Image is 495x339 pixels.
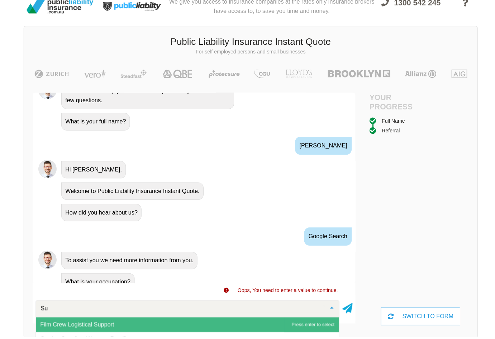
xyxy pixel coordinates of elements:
img: Vero | Public Liability Insurance [80,75,108,84]
h4: Your Progress [365,98,415,116]
span: 1300 542 245 [389,5,435,13]
img: Chatbot | PLI [38,254,56,272]
div: Welcome to Public Liability Insurance Instant Quote. [61,187,201,204]
div: Referral [377,131,395,139]
div: Full Name [377,122,400,130]
a: 1300 542 245 [370,0,442,28]
p: For self employed persons and small businesses [29,54,466,61]
div: SWITCH TO FORM [376,310,454,328]
div: Google Search [300,231,347,249]
div: Great! We can help you with this. We just need you to answer a few questions. [61,88,231,114]
h3: Public Liability Insurance Instant Quote [29,41,466,54]
span: Film Crew Logistical Support [40,324,113,330]
img: Zurich | Public Liability Insurance [31,75,71,84]
span: Oops, You need to enter a value to continue. [234,290,333,296]
div: What is your full name? [61,118,128,135]
div: How did you hear about us? [61,208,140,225]
input: Search or select your occupation [38,307,320,315]
img: CGU | Public Liability Insurance [248,75,270,84]
img: Brooklyn | Public Liability Insurance [321,75,388,84]
div: Hi [PERSON_NAME], [61,165,124,183]
img: Chatbot | PLI [38,164,56,182]
img: AIG | Public Liability Insurance [443,75,464,84]
img: QBE | Public Liability Insurance [156,75,195,84]
div: [PERSON_NAME] [291,141,347,159]
div: To assist you we need more information from you. [61,255,195,272]
div: What is your occupation? [61,276,133,293]
img: Protecsure | Public Liability Insurance [203,75,239,84]
img: Public Liability Insurance [23,3,95,23]
img: Steadfast | Public Liability Insurance [116,75,148,84]
img: LLOYD's | Public Liability Insurance [278,75,313,84]
img: Allianz | Public Liability Insurance [396,75,434,84]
